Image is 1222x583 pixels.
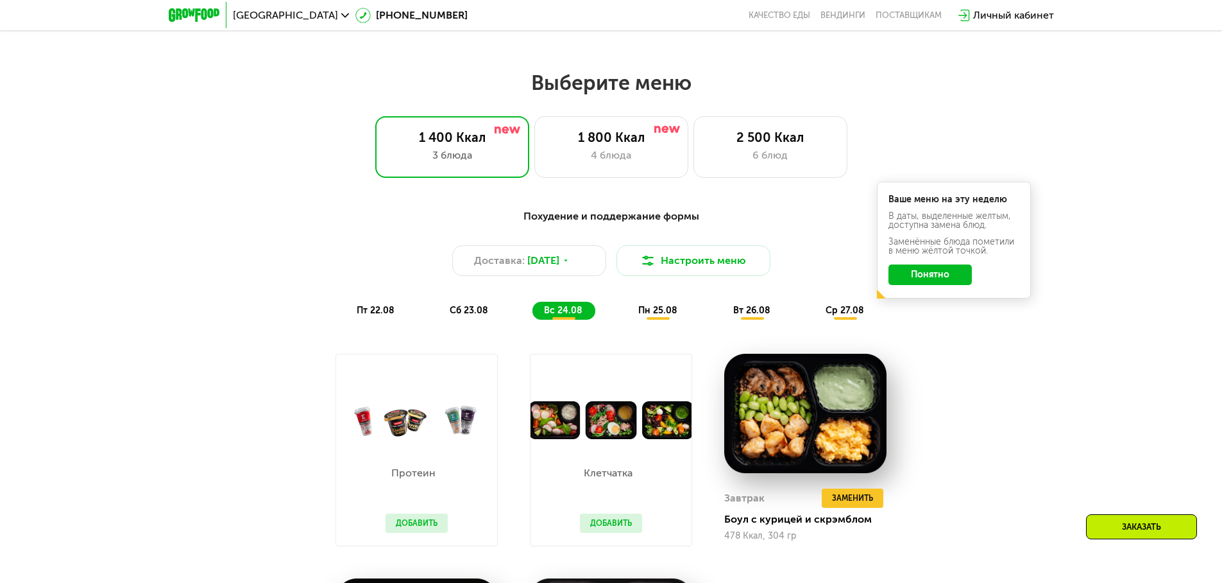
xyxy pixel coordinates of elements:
div: 3 блюда [389,148,516,163]
span: вс 24.08 [544,305,582,316]
div: 478 Ккал, 304 гр [724,531,887,541]
div: 1 400 Ккал [389,130,516,145]
a: [PHONE_NUMBER] [355,8,468,23]
span: вт 26.08 [733,305,770,316]
span: пн 25.08 [638,305,677,316]
div: Завтрак [724,489,765,508]
div: 6 блюд [707,148,834,163]
div: поставщикам [876,10,942,21]
button: Заменить [822,489,883,508]
span: ср 27.08 [826,305,864,316]
span: пт 22.08 [357,305,395,316]
span: [GEOGRAPHIC_DATA] [233,10,338,21]
a: Вендинги [820,10,865,21]
div: Заказать [1086,514,1197,539]
button: Добавить [386,514,448,533]
button: Добавить [580,514,642,533]
div: Заменённые блюда пометили в меню жёлтой точкой. [888,238,1019,256]
div: 4 блюда [548,148,675,163]
h2: Выберите меню [41,70,1181,96]
div: 1 800 Ккал [548,130,675,145]
div: В даты, выделенные желтым, доступна замена блюд. [888,212,1019,230]
span: [DATE] [527,253,559,268]
span: сб 23.08 [450,305,488,316]
button: Понятно [888,265,972,285]
p: Клетчатка [580,468,636,478]
div: Боул с курицей и скрэмблом [724,513,897,526]
div: Похудение и поддержание формы [232,209,991,225]
div: Личный кабинет [973,8,1054,23]
p: Протеин [386,468,441,478]
span: Заменить [832,492,873,505]
span: Доставка: [474,253,525,268]
a: Качество еды [749,10,810,21]
div: Ваше меню на эту неделю [888,195,1019,204]
button: Настроить меню [616,245,770,276]
div: 2 500 Ккал [707,130,834,145]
